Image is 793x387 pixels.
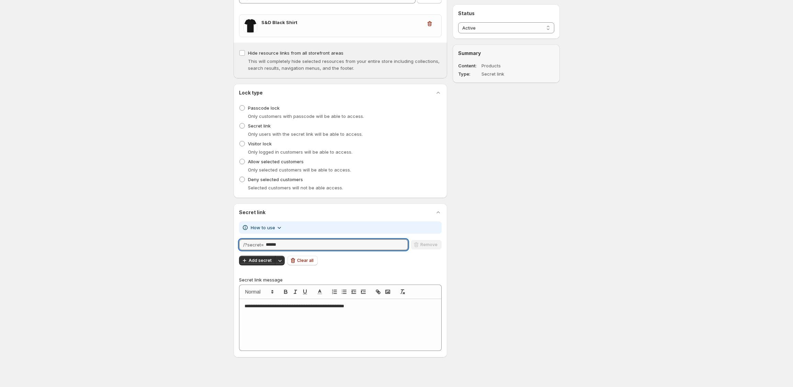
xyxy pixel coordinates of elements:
h2: Lock type [239,89,263,96]
p: Secret link message [239,276,442,283]
h2: Secret link [239,209,265,216]
span: Deny selected customers [248,177,303,182]
dd: Products [482,62,534,69]
span: Add secret [249,258,272,263]
h3: S&D Black Shirt [261,19,422,26]
dd: Secret link [482,70,534,77]
dt: Content: [458,62,480,69]
span: Selected customers will not be able access. [248,185,343,190]
h2: Summary [458,50,554,57]
span: How to use [251,224,275,231]
span: /?secret= [243,242,264,247]
span: Only users with the secret link will be able to access. [248,131,363,137]
dt: Type: [458,70,480,77]
span: This will completely hide selected resources from your entire store including collections, search... [248,58,440,71]
span: Clear all [297,258,314,263]
span: Allow selected customers [248,159,304,164]
span: Only selected customers will be able to access. [248,167,351,173]
span: Visitor lock [248,141,272,146]
span: Only customers with passcode will be able to access. [248,113,364,119]
button: Other save actions [275,256,285,265]
h2: Status [458,10,554,17]
span: Hide resource links from all storefront areas [248,50,343,56]
button: Add secret [239,256,276,265]
button: How to use [247,222,287,233]
button: Clear all secrets [287,256,318,265]
span: Only logged in customers will be able to access. [248,149,352,155]
span: Secret link [248,123,271,129]
span: Passcode lock [248,105,280,111]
